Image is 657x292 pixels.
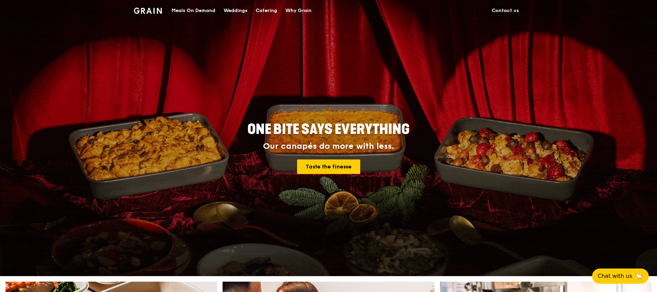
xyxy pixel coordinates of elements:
div: Meals On Demand [171,0,215,21]
a: Catering [252,0,281,21]
button: Chat with us🦙 [592,269,649,284]
div: Why Grain [285,0,312,21]
span: ONE BITE SAYS EVERYTHING [247,121,410,138]
div: Weddings [224,0,247,21]
span: 🦙 [635,272,643,280]
a: Weddings [219,0,252,21]
img: Grain [134,8,162,14]
a: Why Grain [281,0,316,21]
a: Taste the finesse [297,159,360,174]
div: Catering [256,0,277,21]
a: Contact us [488,0,523,21]
span: Chat with us [598,272,632,280]
div: Our canapés do more with less. [204,142,453,151]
